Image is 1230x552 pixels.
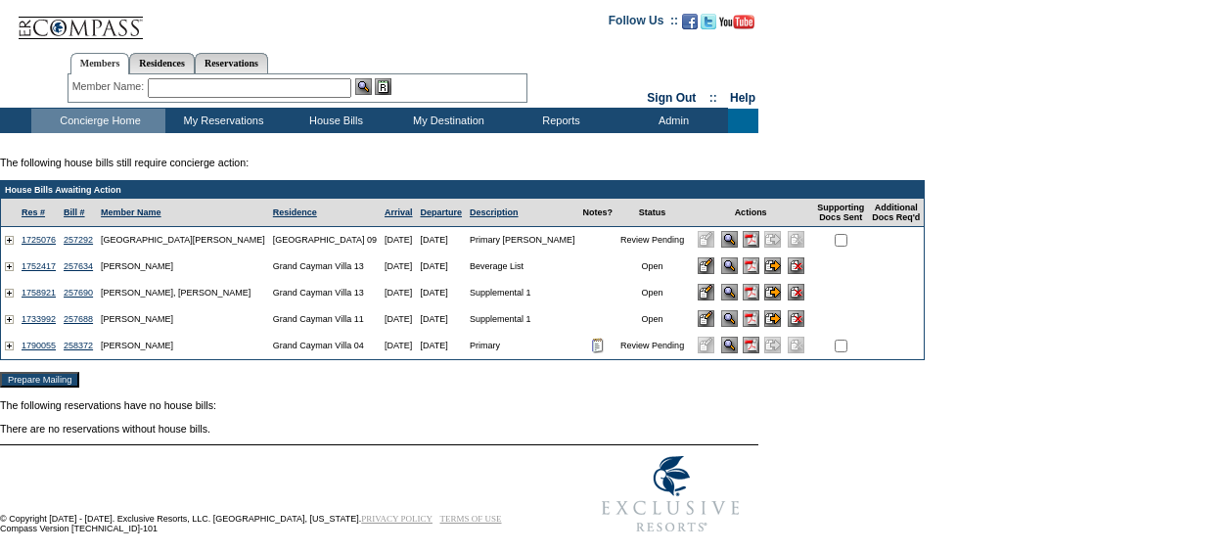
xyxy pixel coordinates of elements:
a: Arrival [385,207,413,217]
td: Grand Cayman Villa 13 [269,280,381,306]
a: Subscribe to our YouTube Channel [719,20,754,31]
td: Open [616,253,688,280]
td: [DATE] [417,253,467,280]
img: icon_note.gif [592,338,604,353]
a: 1733992 [22,314,56,324]
img: Become our fan on Facebook [682,14,698,29]
input: Submit for Processing [764,310,781,327]
img: b_pdf.gif [743,284,759,300]
td: [DATE] [417,227,467,253]
td: Grand Cayman Villa 04 [269,333,381,359]
a: Follow us on Twitter [701,20,716,31]
input: Edit [698,284,714,300]
td: Review Pending [616,227,688,253]
td: House Bills Awaiting Action [1,181,924,199]
td: [DATE] [417,280,467,306]
td: [PERSON_NAME] [97,333,269,359]
img: plus.gif [5,262,14,271]
a: Help [730,91,755,105]
td: [DATE] [381,333,417,359]
input: Submit for Processing [764,284,781,300]
input: Edit [698,257,714,274]
td: Admin [615,109,728,133]
td: [PERSON_NAME] [97,253,269,280]
td: Review Pending [616,333,688,359]
td: Additional Docs Req'd [868,199,924,227]
img: Follow us on Twitter [701,14,716,29]
td: Beverage List [466,253,579,280]
td: [DATE] [381,306,417,333]
img: b_pdf.gif [743,310,759,327]
input: View [721,284,738,300]
img: plus.gif [5,236,14,245]
img: Submit for Processing [764,337,781,353]
img: plus.gif [5,289,14,298]
a: Res # [22,207,45,217]
a: TERMS OF USE [440,514,502,524]
td: Grand Cayman Villa 11 [269,306,381,333]
a: Reservations [195,53,268,73]
a: 257688 [64,314,93,324]
td: My Reservations [165,109,278,133]
a: PRIVACY POLICY [361,514,433,524]
img: Submit for Processing [764,231,781,248]
td: Open [616,306,688,333]
td: Supporting Docs Sent [813,199,868,227]
img: Exclusive Resorts [583,445,758,543]
td: [DATE] [381,227,417,253]
td: Primary [466,333,579,359]
a: 258372 [64,341,93,350]
td: Supplemental 1 [466,306,579,333]
a: Residences [129,53,195,73]
a: Member Name [101,207,161,217]
img: Edit [698,231,714,248]
img: Delete [788,231,804,248]
img: Reservations [375,78,391,95]
img: b_pdf.gif [743,231,759,248]
img: plus.gif [5,315,14,324]
td: [GEOGRAPHIC_DATA][PERSON_NAME] [97,227,269,253]
td: Open [616,280,688,306]
a: Sign Out [647,91,696,105]
a: 257690 [64,288,93,298]
a: 1790055 [22,341,56,350]
img: b_pdf.gif [743,257,759,274]
a: 1752417 [22,261,56,271]
td: Reports [503,109,615,133]
td: Supplemental 1 [466,280,579,306]
a: 1725076 [22,235,56,245]
input: Delete [788,257,804,274]
img: Subscribe to our YouTube Channel [719,15,754,29]
a: 1758921 [22,288,56,298]
img: Edit [698,337,714,353]
a: Residence [273,207,317,217]
input: View [721,310,738,327]
img: View [355,78,372,95]
a: Bill # [64,207,85,217]
td: Grand Cayman Villa 13 [269,253,381,280]
input: Edit [698,310,714,327]
input: Delete [788,284,804,300]
td: House Bills [278,109,390,133]
a: Departure [421,207,463,217]
td: [DATE] [381,253,417,280]
a: 257292 [64,235,93,245]
td: Primary [PERSON_NAME] [466,227,579,253]
div: Member Name: [72,78,148,95]
img: b_pdf.gif [743,337,759,353]
a: Become our fan on Facebook [682,20,698,31]
td: [PERSON_NAME], [PERSON_NAME] [97,280,269,306]
a: Members [70,53,130,74]
a: Description [470,207,519,217]
td: Actions [688,199,813,227]
td: Concierge Home [31,109,165,133]
td: Follow Us :: [609,12,678,35]
td: [DATE] [417,306,467,333]
input: Submit for Processing [764,257,781,274]
input: View [721,231,738,248]
td: [GEOGRAPHIC_DATA] 09 [269,227,381,253]
input: View [721,337,738,353]
td: [DATE] [381,280,417,306]
input: Delete [788,310,804,327]
td: [DATE] [417,333,467,359]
